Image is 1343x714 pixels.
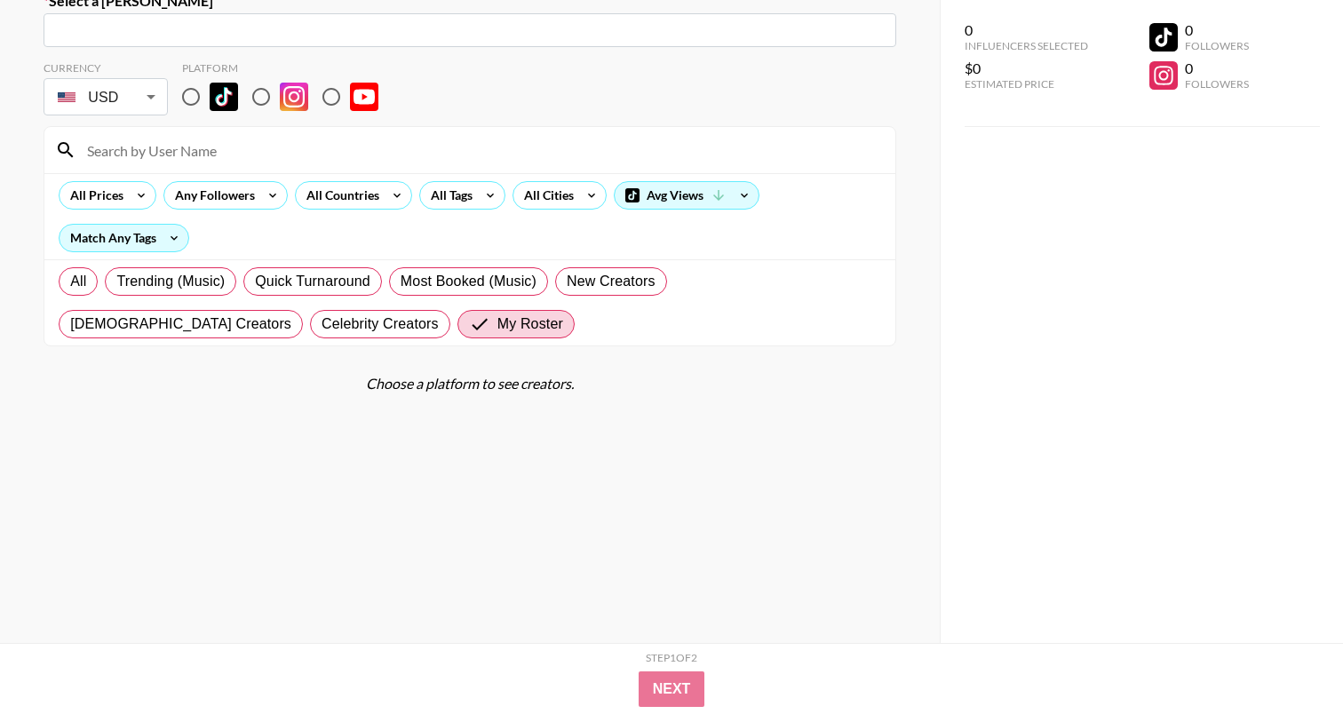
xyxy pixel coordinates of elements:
span: My Roster [497,313,563,335]
span: Most Booked (Music) [401,271,536,292]
div: All Prices [60,182,127,209]
div: USD [47,82,164,113]
div: Step 1 of 2 [646,651,697,664]
span: Trending (Music) [116,271,225,292]
div: Followers [1185,77,1249,91]
div: Match Any Tags [60,225,188,251]
span: [DEMOGRAPHIC_DATA] Creators [70,313,291,335]
div: Estimated Price [965,77,1088,91]
div: All Tags [420,182,476,209]
button: Next [639,671,705,707]
img: TikTok [210,83,238,111]
div: $0 [965,59,1088,77]
div: 0 [1185,59,1249,77]
div: 0 [1185,21,1249,39]
div: Choose a platform to see creators. [44,375,896,393]
span: New Creators [567,271,656,292]
div: 0 [965,21,1088,39]
input: Search by User Name [76,136,885,164]
div: Currency [44,61,168,75]
img: Instagram [280,83,308,111]
div: Platform [182,61,393,75]
div: All Cities [513,182,577,209]
span: All [70,271,86,292]
span: Celebrity Creators [322,313,439,335]
div: Influencers Selected [965,39,1088,52]
div: Any Followers [164,182,258,209]
span: Quick Turnaround [255,271,370,292]
div: Avg Views [615,182,759,209]
img: YouTube [350,83,378,111]
div: All Countries [296,182,383,209]
div: Followers [1185,39,1249,52]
